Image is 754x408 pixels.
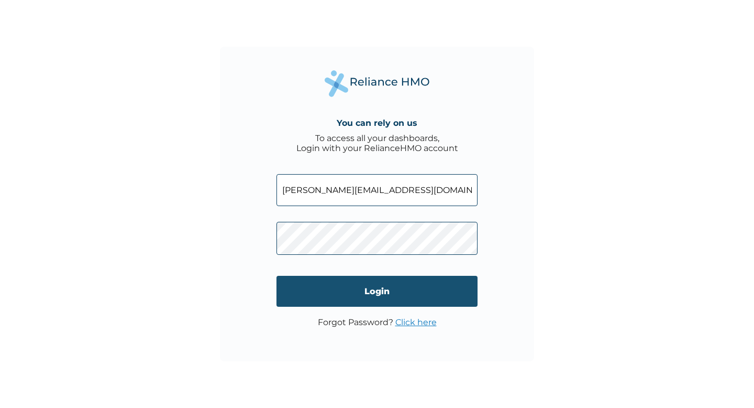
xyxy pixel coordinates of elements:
[276,276,478,307] input: Login
[318,317,437,327] p: Forgot Password?
[325,70,429,97] img: Reliance Health's Logo
[296,133,458,153] div: To access all your dashboards, Login with your RelianceHMO account
[395,317,437,327] a: Click here
[276,174,478,206] input: Email address or HMO ID
[337,118,417,128] h4: You can rely on us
